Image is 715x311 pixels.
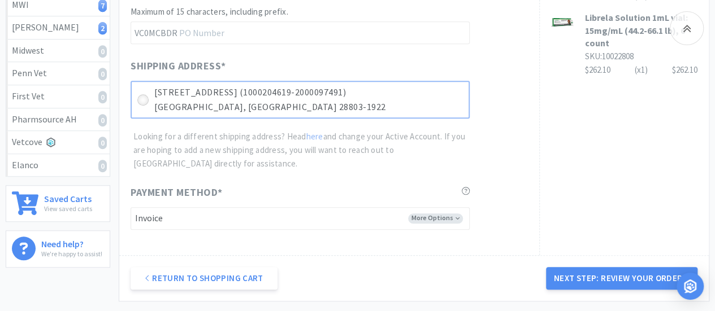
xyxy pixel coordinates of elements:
[12,66,104,81] div: Penn Vet
[12,20,104,35] div: [PERSON_NAME]
[98,160,107,172] i: 0
[12,43,104,58] div: Midwest
[6,40,110,63] a: Midwest0
[306,131,323,142] a: here
[131,22,180,43] span: VC0MCBDR
[131,185,223,201] span: Payment Method *
[154,85,463,100] p: [STREET_ADDRESS] (1000204619-2000097491)
[154,100,463,115] p: [GEOGRAPHIC_DATA], [GEOGRAPHIC_DATA] 28803-1922
[12,135,104,150] div: Vetcove
[546,267,697,290] button: Next Step: Review Your Order
[98,114,107,126] i: 0
[12,158,104,173] div: Elanco
[131,267,278,290] a: Return to Shopping Cart
[12,89,104,104] div: First Vet
[98,68,107,80] i: 0
[44,191,92,203] h6: Saved Carts
[6,185,110,222] a: Saved CartsView saved carts
[98,91,107,103] i: 0
[98,22,107,34] i: 2
[635,63,648,77] div: (x 1 )
[98,45,107,58] i: 0
[131,58,226,75] span: Shipping Address *
[131,6,288,17] span: Maximum of 15 characters, including prefix.
[133,130,470,170] p: Looking for a different shipping address? Head and change your Active Account. If you are hoping ...
[12,112,104,127] div: Pharmsource AH
[6,108,110,132] a: Pharmsource AH0
[6,62,110,85] a: Penn Vet0
[6,16,110,40] a: [PERSON_NAME]2
[41,236,102,248] h6: Need help?
[6,154,110,177] a: Elanco0
[677,273,704,300] div: Open Intercom Messenger
[585,11,697,49] h3: Librela Solution 1mL vial: 15mg/mL (44.2-66.1 lb), 6 count
[6,85,110,108] a: First Vet0
[585,63,697,77] div: $262.10
[98,137,107,149] i: 0
[44,203,92,214] p: View saved carts
[551,11,574,34] img: b40149b5dc464f7bb782c42bbb635572_593235.jpeg
[672,63,697,77] div: $262.10
[6,131,110,154] a: Vetcove0
[41,248,102,259] p: We're happy to assist!
[131,21,470,44] input: PO Number
[585,51,634,62] span: SKU: 10022808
